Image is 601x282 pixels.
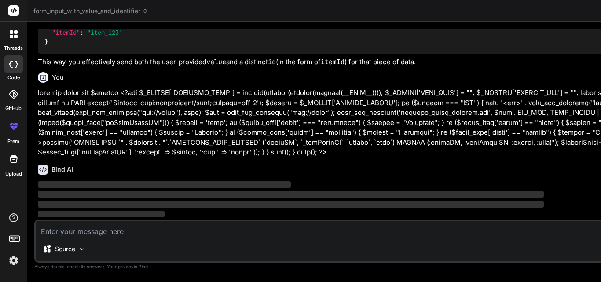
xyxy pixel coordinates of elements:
span: } [45,38,48,46]
span: : [80,29,84,37]
h6: You [52,73,64,82]
code: itemId [321,58,344,66]
code: id [268,58,276,66]
img: settings [6,253,21,268]
span: ‌ [38,191,544,198]
span: "itemId" [52,29,80,37]
code: value [206,58,226,66]
span: ‌ [38,211,165,217]
img: Pick Models [78,245,85,253]
span: ‌ [38,201,544,208]
label: prem [7,138,19,145]
label: threads [4,44,23,52]
span: privacy [118,264,134,269]
span: form_input_with_value_and_identifier [33,7,148,15]
label: Upload [5,170,22,178]
p: Source [55,245,75,253]
span: "item_123" [87,29,122,37]
span: ‌ [38,181,291,188]
label: code [7,74,20,81]
h6: Bind AI [51,165,73,174]
label: GitHub [5,105,22,112]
